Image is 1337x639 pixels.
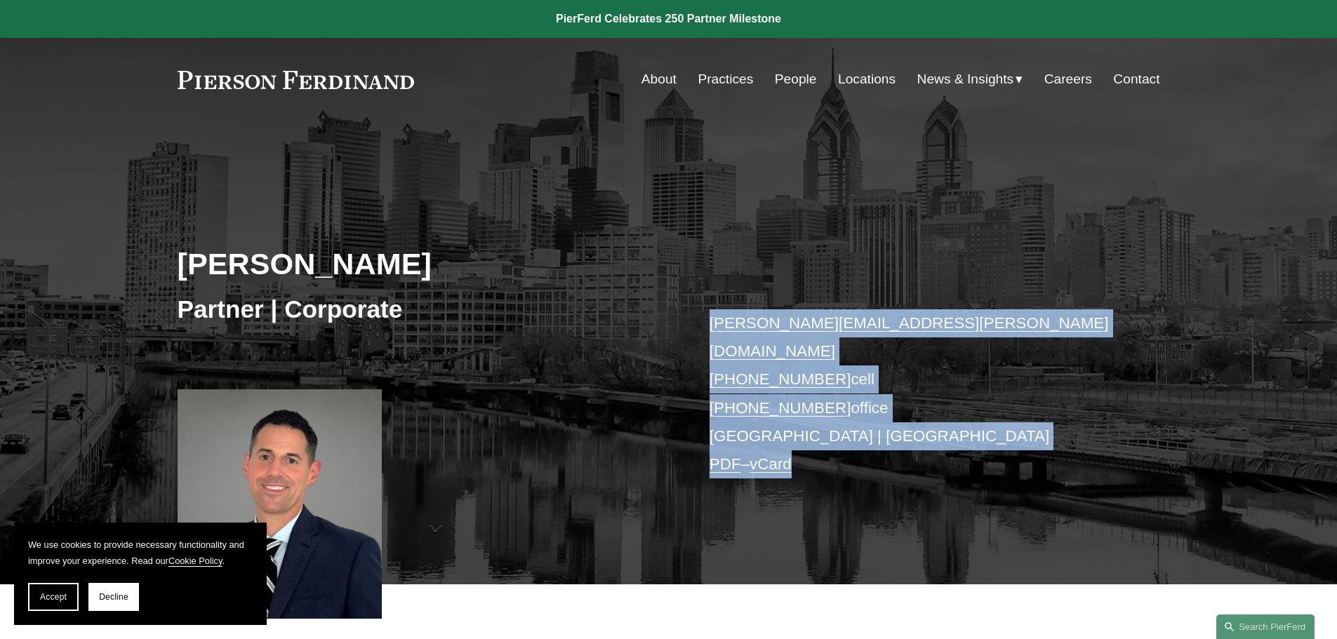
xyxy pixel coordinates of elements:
[710,314,1109,360] a: [PERSON_NAME][EMAIL_ADDRESS][PERSON_NAME][DOMAIN_NAME]
[710,455,741,473] a: PDF
[710,399,851,417] a: [PHONE_NUMBER]
[750,455,792,473] a: vCard
[99,592,128,602] span: Decline
[1216,614,1315,639] a: Search this site
[88,583,139,611] button: Decline
[178,294,669,325] h3: Partner | Corporate
[698,66,753,93] a: Practices
[14,523,267,625] section: Cookie banner
[178,245,669,282] h2: [PERSON_NAME]
[28,537,253,569] p: We use cookies to provide necessary functionality and improve your experience. Read our .
[168,556,222,566] a: Cookie Policy
[1113,66,1159,93] a: Contact
[28,583,79,611] button: Accept
[917,66,1023,93] a: folder dropdown
[641,66,677,93] a: About
[838,66,896,93] a: Locations
[40,592,67,602] span: Accept
[1044,66,1092,93] a: Careers
[710,370,851,388] a: [PHONE_NUMBER]
[710,309,1119,479] p: cell office [GEOGRAPHIC_DATA] | [GEOGRAPHIC_DATA] –
[917,67,1014,92] span: News & Insights
[775,66,817,93] a: People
